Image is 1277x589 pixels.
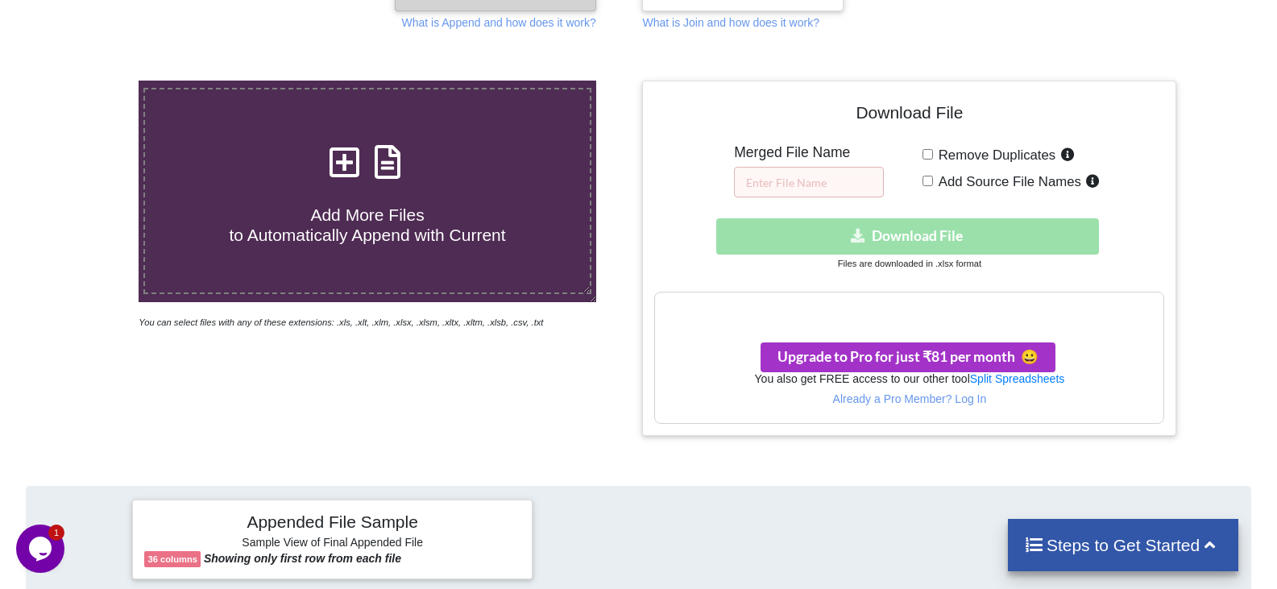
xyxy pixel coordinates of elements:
h6: You also get FREE access to our other tool [655,372,1163,386]
span: smile [1015,348,1039,365]
p: Already a Pro Member? Log In [655,391,1163,407]
span: Add More Files to Automatically Append with Current [229,205,505,244]
h4: Download File [654,93,1164,139]
button: Upgrade to Pro for just ₹81 per monthsmile [761,342,1055,372]
b: Showing only first row from each file [204,552,401,565]
iframe: chat widget [16,525,68,573]
span: Remove Duplicates [933,147,1056,163]
p: What is Join and how does it work? [642,15,819,31]
p: What is Append and how does it work? [401,15,595,31]
input: Enter File Name [734,167,884,197]
b: 36 columns [147,554,197,564]
i: You can select files with any of these extensions: .xls, .xlt, .xlm, .xlsx, .xlsm, .xltx, .xltm, ... [139,317,543,327]
span: Add Source File Names [933,174,1081,189]
h5: Merged File Name [734,144,884,161]
h3: Your files are more than 1 MB [655,301,1163,318]
a: Split Spreadsheets [970,372,1065,385]
h6: Sample View of Final Appended File [144,536,520,552]
h4: Steps to Get Started [1024,535,1223,555]
span: Upgrade to Pro for just ₹81 per month [777,348,1039,365]
small: Files are downloaded in .xlsx format [838,259,981,268]
h4: Appended File Sample [144,512,520,534]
